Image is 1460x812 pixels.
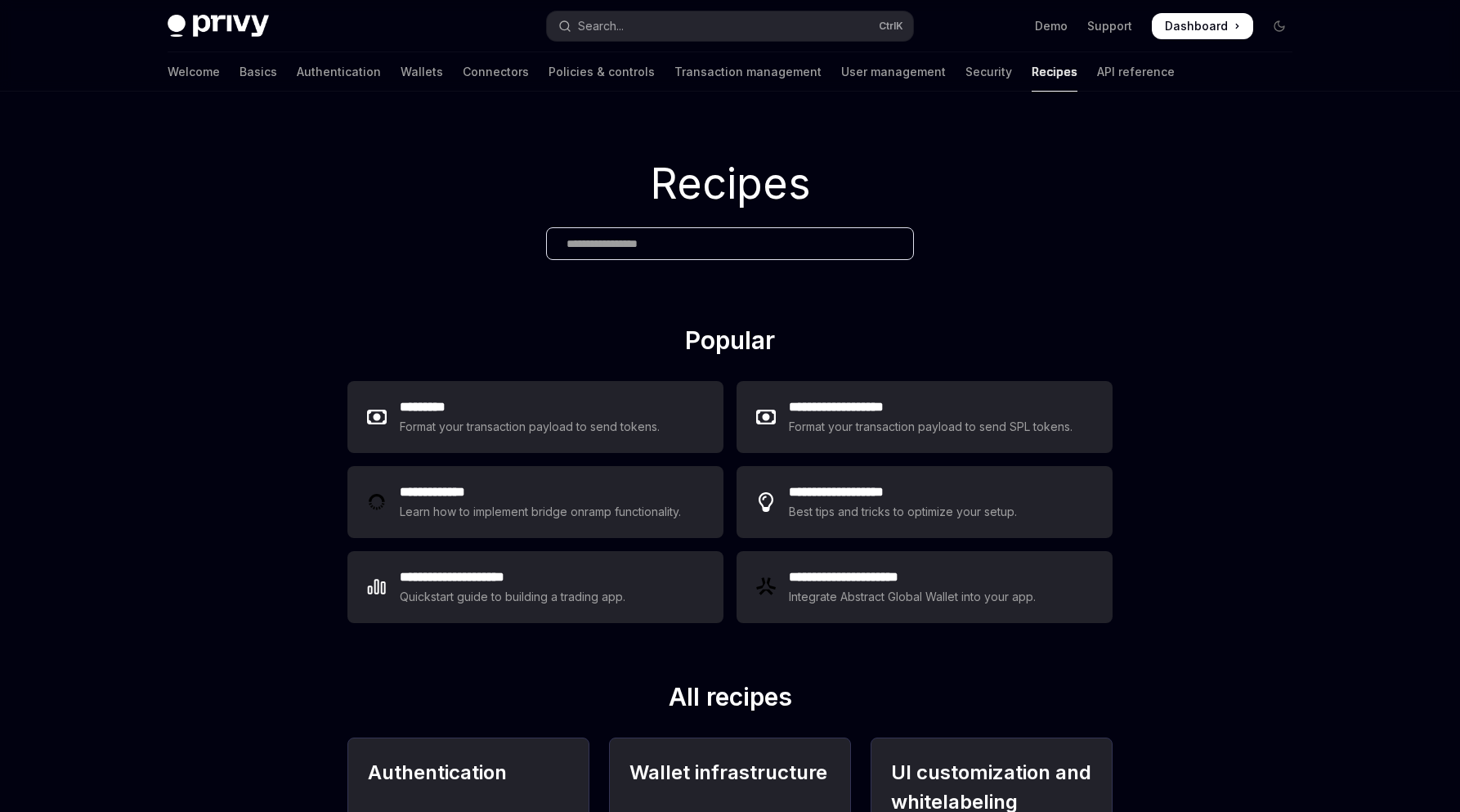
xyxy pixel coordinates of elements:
[578,16,624,36] div: Search...
[168,52,220,92] a: Welcome
[240,52,277,92] a: Basics
[347,466,723,538] a: **** **** ***Learn how to implement bridge onramp functionality.
[463,52,529,92] a: Connectors
[1035,18,1068,34] a: Demo
[674,52,822,92] a: Transaction management
[168,15,269,38] img: dark logo
[789,587,1037,607] div: Integrate Abstract Global Wallet into your app.
[347,682,1113,718] h2: All recipes
[965,52,1012,92] a: Security
[347,381,723,453] a: **** ****Format your transaction payload to send tokens.
[401,52,443,92] a: Wallets
[1087,18,1132,34] a: Support
[1097,52,1175,92] a: API reference
[879,20,903,33] span: Ctrl K
[841,52,946,92] a: User management
[1266,13,1292,39] button: Toggle dark mode
[400,417,661,437] div: Format your transaction payload to send tokens.
[400,502,686,522] div: Learn how to implement bridge onramp functionality.
[1152,13,1253,39] a: Dashboard
[549,52,655,92] a: Policies & controls
[789,417,1074,437] div: Format your transaction payload to send SPL tokens.
[1165,18,1228,34] span: Dashboard
[400,587,626,607] div: Quickstart guide to building a trading app.
[1032,52,1077,92] a: Recipes
[789,502,1019,522] div: Best tips and tricks to optimize your setup.
[547,11,913,41] button: Open search
[297,52,381,92] a: Authentication
[347,325,1113,361] h2: Popular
